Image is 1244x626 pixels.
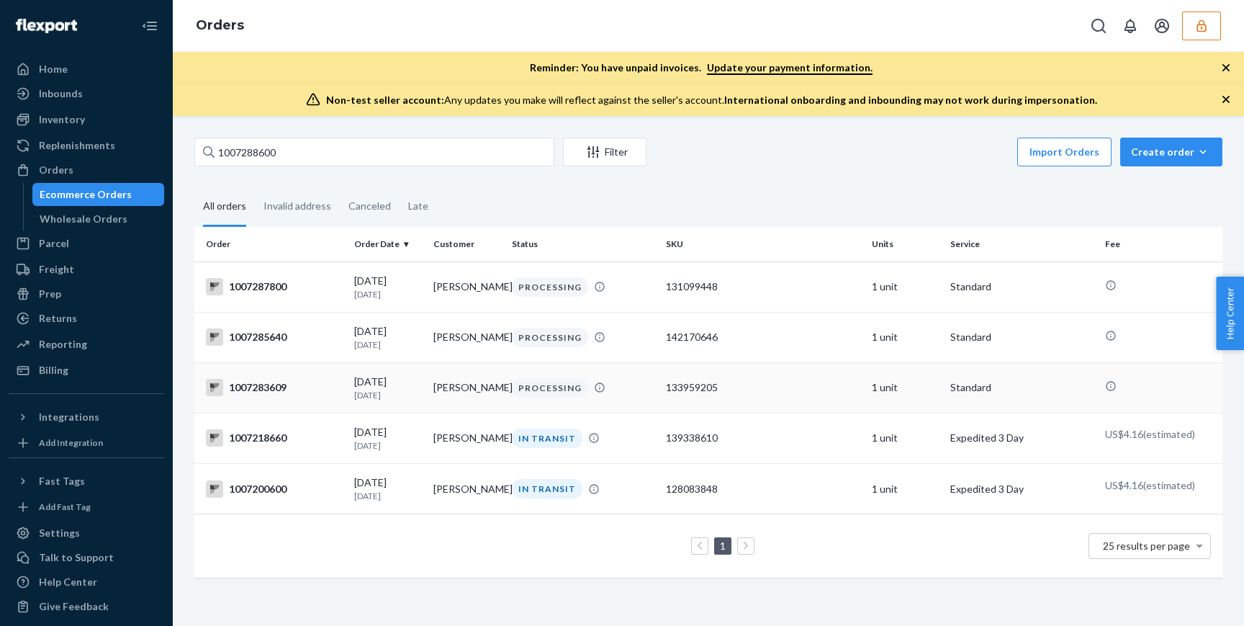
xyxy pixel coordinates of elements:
span: International onboarding and inbounding may not work during impersonation. [724,94,1097,106]
div: 131099448 [666,280,860,294]
div: IN TRANSIT [512,479,582,498]
td: [PERSON_NAME] [428,362,506,413]
div: PROCESSING [512,328,588,347]
th: Units [866,227,945,261]
div: Fast Tags [39,474,85,488]
div: Wholesale Orders [40,212,127,226]
button: Filter [563,138,646,166]
span: (estimated) [1143,428,1195,440]
div: 139338610 [666,431,860,445]
th: Order Date [348,227,427,261]
a: Orders [9,158,164,182]
div: 142170646 [666,330,860,344]
a: Replenishments [9,134,164,157]
p: [DATE] [354,389,421,401]
div: 1007287800 [206,278,343,295]
a: Billing [9,359,164,382]
th: SKU [660,227,866,261]
td: 1 unit [866,312,945,362]
div: PROCESSING [512,277,588,297]
a: Home [9,58,164,81]
td: 1 unit [866,261,945,312]
div: 1007285640 [206,328,343,346]
p: [DATE] [354,490,421,502]
p: Standard [950,380,1093,395]
a: Freight [9,258,164,281]
div: 128083848 [666,482,860,496]
div: Talk to Support [39,550,114,565]
a: Add Fast Tag [9,498,164,516]
div: Invalid address [263,187,331,225]
td: [PERSON_NAME] [428,413,506,463]
td: 1 unit [866,464,945,514]
div: [DATE] [354,324,421,351]
img: Flexport logo [16,19,77,33]
div: 133959205 [666,380,860,395]
p: Expedited 3 Day [950,431,1093,445]
a: Page 1 is your current page [717,540,729,552]
a: Update your payment information. [707,61,873,75]
div: Add Fast Tag [39,501,91,513]
div: Billing [39,363,68,377]
div: 1007283609 [206,379,343,396]
p: [DATE] [354,339,421,351]
td: [PERSON_NAME] [428,261,506,312]
a: Returns [9,307,164,330]
p: [DATE] [354,439,421,452]
a: Add Integration [9,434,164,452]
td: [PERSON_NAME] [428,464,506,514]
p: US$4.16 [1105,427,1211,442]
div: 1007200600 [206,480,343,498]
div: Create order [1131,145,1212,159]
div: Inbounds [39,86,83,101]
button: Fast Tags [9,470,164,493]
div: Parcel [39,236,69,251]
div: [DATE] [354,375,421,401]
span: (estimated) [1143,479,1195,491]
button: Import Orders [1017,138,1112,166]
div: Home [39,62,68,76]
a: Prep [9,282,164,305]
a: Help Center [9,571,164,594]
a: Inventory [9,108,164,131]
div: Ecommerce Orders [40,187,132,202]
div: Customer [433,238,500,250]
span: Help Center [1216,277,1244,350]
div: Any updates you make will reflect against the seller's account. [326,93,1097,107]
div: Inventory [39,112,85,127]
td: 1 unit [866,413,945,463]
td: 1 unit [866,362,945,413]
div: [DATE] [354,475,421,502]
ol: breadcrumbs [184,5,256,47]
div: IN TRANSIT [512,429,582,448]
div: Orders [39,163,73,177]
div: Freight [39,262,74,277]
a: Orders [196,17,244,33]
div: Help Center [39,575,97,589]
div: Integrations [39,410,99,424]
p: [DATE] [354,288,421,300]
th: Service [945,227,1099,261]
span: Non-test seller account: [326,94,444,106]
th: Fee [1099,227,1222,261]
a: Settings [9,522,164,545]
button: Close Navigation [135,12,164,40]
p: Expedited 3 Day [950,482,1093,496]
a: Inbounds [9,82,164,105]
div: Prep [39,287,61,301]
div: Replenishments [39,138,115,153]
a: Talk to Support [9,546,164,569]
button: Open Search Box [1084,12,1113,40]
button: Give Feedback [9,595,164,618]
button: Create order [1120,138,1222,166]
input: Search orders [194,138,554,166]
div: 1007218660 [206,429,343,447]
th: Status [506,227,660,261]
button: Open notifications [1116,12,1145,40]
div: Settings [39,526,80,540]
a: Ecommerce Orders [32,183,165,206]
div: Reporting [39,337,87,352]
div: Filter [564,145,646,159]
div: Give Feedback [39,599,109,614]
td: [PERSON_NAME] [428,312,506,362]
